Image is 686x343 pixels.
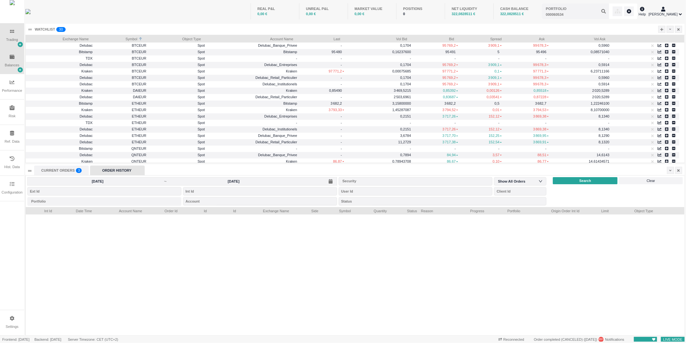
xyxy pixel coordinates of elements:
[498,50,502,54] span: 5
[150,93,205,101] span: Spot
[583,207,609,214] span: Limit
[209,35,293,42] span: Account Name
[341,147,344,150] span: -
[493,159,502,163] span: 0,10
[329,69,344,73] span: 97 771,2
[533,43,549,47] span: 99 678,3
[35,27,55,32] div: WATCHLIST
[489,127,502,131] span: 152,12
[589,159,609,163] span: 14,61434571
[96,145,146,152] span: QNTEUR
[31,198,175,205] div: Portfolio
[341,63,344,67] span: -
[533,134,549,138] span: 3 869,95
[96,35,137,42] span: Symbol
[28,35,89,42] span: Exchange Name
[500,6,535,12] div: CASH BALANCE
[150,35,201,42] span: Object Type
[5,62,19,68] div: Balances
[264,63,297,67] span: Delubac_Entreprises
[444,101,458,105] span: 3 682,2
[31,179,164,184] input: Start date
[306,6,341,12] div: UNREAL P&L
[341,127,344,131] span: -
[80,153,93,157] span: Delubac
[56,207,92,214] span: Date Time
[493,108,502,112] span: 0,01
[591,108,609,112] span: 8,10700000
[599,134,609,138] span: 8,1290
[496,336,526,343] span: Reconnected
[443,43,458,47] span: 95 769,2
[599,127,609,131] span: 8,1340
[608,121,609,125] span: -
[255,95,297,99] span: Delubac_Retail_Particulier
[341,140,344,144] span: -
[96,138,146,146] span: ETHEUR
[341,82,344,86] span: -
[400,43,411,47] span: 0,1704
[27,187,181,195] input: Ext Id
[533,82,549,86] span: 99 678,3
[533,140,549,144] span: 3 869,91
[96,81,146,88] span: BTCEUR
[331,101,344,105] span: 3 682,2
[487,95,502,99] span: 0,03541
[488,43,502,47] span: 3 909,1
[79,147,93,150] span: Bitstamp
[96,93,146,101] span: DAIEUR
[498,56,502,60] span: -
[81,69,93,73] span: Kraken
[400,153,411,157] span: 0,7894
[341,114,344,118] span: -
[447,159,458,163] span: 86,67
[415,35,454,42] span: Bid
[403,11,438,17] div: 0
[150,151,205,159] span: Spot
[488,63,502,67] span: 3 909,1
[443,95,458,99] span: 0,83687
[150,138,205,146] span: Spot
[80,140,93,144] span: Delubac
[400,114,411,118] span: 0,2151
[443,127,458,131] span: 3 717,26
[150,100,205,107] span: Spot
[150,55,205,62] span: Spot
[90,166,145,175] div: ORDER HISTORY
[81,159,93,163] span: Kraken
[489,140,502,144] span: 152,54
[524,207,580,214] span: Origin Order Int Id
[462,35,502,42] span: Spread
[343,178,486,184] div: Security
[392,101,411,105] span: 3,15800000
[533,127,549,131] span: 3 869,38
[392,69,411,73] span: 0,00075685
[410,56,411,60] span: -
[96,68,146,75] span: BTCEUR
[25,9,31,14] img: wyden_logotype_blue.svg
[599,63,609,67] span: 0,5914
[545,147,549,150] span: -
[150,74,205,81] span: Spot
[592,95,609,99] span: 2 020,5289
[329,108,344,112] span: 3 793,33
[96,100,146,107] span: ETHEUR
[59,27,61,33] p: 3
[286,108,297,112] span: Kraken
[533,76,549,80] span: 99 678,3
[545,56,549,60] span: -
[76,168,82,173] sup: 3
[6,37,18,43] div: Trading
[639,6,646,17] div: Help
[443,82,458,86] span: 95 769,2
[80,134,93,138] span: Delubac
[400,127,411,131] span: 0,2151
[535,101,549,105] span: 3 682,7
[454,56,458,60] span: -
[443,114,458,118] span: 3 717,26
[341,121,344,125] span: -
[5,139,19,144] div: Ref. Data
[96,42,146,49] span: BTCEUR
[258,134,297,138] span: Delubac_Banque_Privee
[443,89,458,92] span: 0,85392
